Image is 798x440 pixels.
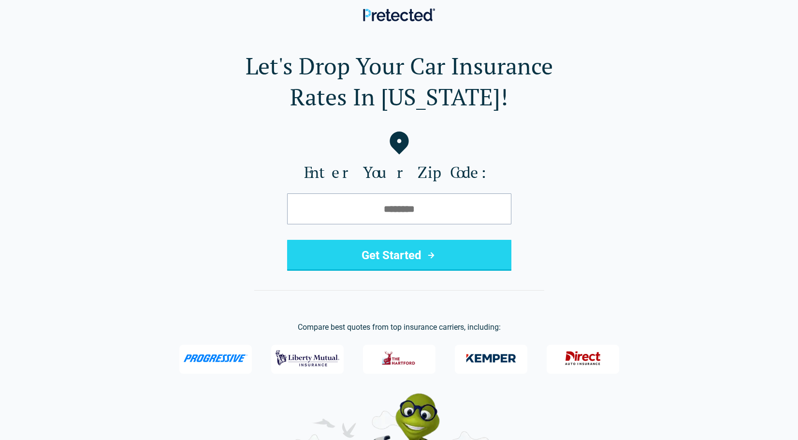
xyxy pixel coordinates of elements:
img: Pretected [363,8,435,21]
p: Compare best quotes from top insurance carriers, including: [15,322,783,333]
label: Enter Your Zip Code: [15,162,783,182]
button: Get Started [287,240,511,271]
img: Direct General [559,346,607,371]
img: Liberty Mutual [276,346,339,371]
img: The Hartford [376,346,423,371]
h1: Let's Drop Your Car Insurance Rates In [US_STATE]! [15,50,783,112]
img: Progressive [183,354,248,362]
img: Kemper [459,346,523,371]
